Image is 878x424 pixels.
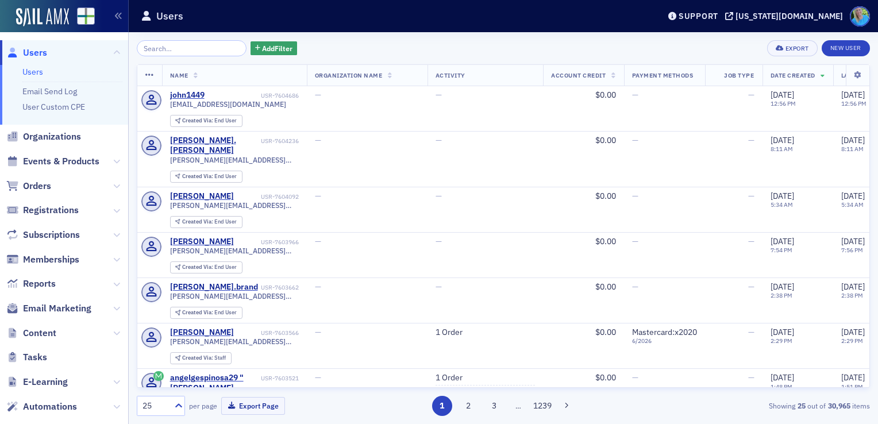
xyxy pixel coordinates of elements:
[23,327,56,340] span: Content
[23,204,79,217] span: Registrations
[6,376,68,388] a: E-Learning
[841,135,865,145] span: [DATE]
[632,372,638,383] span: —
[315,236,321,246] span: —
[315,135,321,145] span: —
[841,327,865,337] span: [DATE]
[771,90,794,100] span: [DATE]
[632,191,638,201] span: —
[841,191,865,201] span: [DATE]
[850,6,870,26] span: Profile
[182,355,226,361] div: Staff
[221,397,285,415] button: Export Page
[251,41,298,56] button: AddFilter
[771,71,815,79] span: Date Created
[182,218,214,225] span: Created Via :
[436,90,442,100] span: —
[170,191,234,202] a: [PERSON_NAME]
[182,219,237,225] div: End User
[436,236,442,246] span: —
[69,7,95,27] a: View Homepage
[841,246,863,254] time: 7:56 PM
[841,236,865,246] span: [DATE]
[315,90,321,100] span: —
[767,40,817,56] button: Export
[22,102,85,112] a: User Custom CPE
[822,40,870,56] a: New User
[771,337,792,345] time: 2:29 PM
[6,155,99,168] a: Events & Products
[315,327,321,337] span: —
[182,174,237,180] div: End User
[436,373,463,383] a: 1 Order
[170,136,259,156] div: [PERSON_NAME].[PERSON_NAME]
[771,282,794,292] span: [DATE]
[771,291,792,299] time: 2:38 PM
[841,372,865,383] span: [DATE]
[170,282,258,292] a: [PERSON_NAME].brand
[315,191,321,201] span: —
[748,90,754,100] span: —
[436,327,463,338] a: 1 Order
[771,99,796,107] time: 12:56 PM
[841,201,864,209] time: 5:34 AM
[16,8,69,26] img: SailAMX
[841,145,864,153] time: 8:11 AM
[748,135,754,145] span: —
[436,191,442,201] span: —
[771,191,794,201] span: [DATE]
[436,282,442,292] span: —
[170,261,242,273] div: Created Via: End User
[771,145,793,153] time: 8:11 AM
[315,71,383,79] span: Organization Name
[632,135,638,145] span: —
[771,201,793,209] time: 5:34 AM
[262,43,292,53] span: Add Filter
[841,291,863,299] time: 2:38 PM
[170,373,259,393] div: angelgespinosa29 "[PERSON_NAME]
[6,253,79,266] a: Memberships
[22,86,77,97] a: Email Send Log
[236,329,299,337] div: USR-7603566
[170,115,242,127] div: Created Via: End User
[595,236,616,246] span: $0.00
[236,193,299,201] div: USR-7604092
[23,155,99,168] span: Events & Products
[182,309,214,316] span: Created Via :
[6,47,47,59] a: Users
[170,246,299,255] span: [PERSON_NAME][EMAIL_ADDRESS][DOMAIN_NAME]
[458,396,478,416] button: 2
[632,90,638,100] span: —
[170,171,242,183] div: Created Via: End User
[795,400,807,411] strong: 25
[170,90,205,101] a: john1449
[170,216,242,228] div: Created Via: End User
[23,47,47,59] span: Users
[679,11,718,21] div: Support
[315,372,321,383] span: —
[632,236,638,246] span: —
[748,372,754,383] span: —
[182,172,214,180] span: Created Via :
[23,130,81,143] span: Organizations
[315,282,321,292] span: —
[170,292,299,300] span: [PERSON_NAME][EMAIL_ADDRESS][DOMAIN_NAME]
[170,327,234,338] a: [PERSON_NAME]
[23,302,91,315] span: Email Marketing
[748,191,754,201] span: —
[595,191,616,201] span: $0.00
[182,310,237,316] div: End User
[533,396,553,416] button: 1239
[6,400,77,413] a: Automations
[206,92,299,99] div: USR-7604686
[484,396,505,416] button: 3
[634,400,870,411] div: Showing out of items
[170,100,286,109] span: [EMAIL_ADDRESS][DOMAIN_NAME]
[6,180,51,192] a: Orders
[748,282,754,292] span: —
[170,337,299,346] span: [PERSON_NAME][EMAIL_ADDRESS][DOMAIN_NAME]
